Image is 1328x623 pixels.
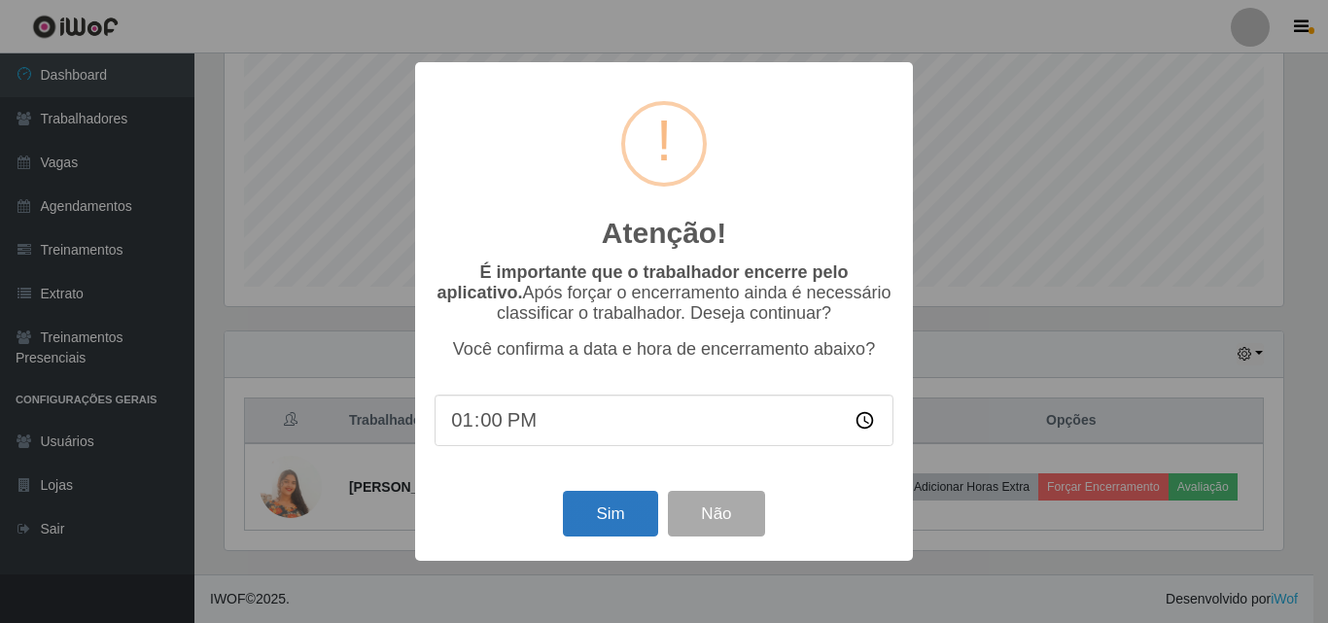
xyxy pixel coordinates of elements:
button: Não [668,491,764,536]
button: Sim [563,491,657,536]
h2: Atenção! [602,216,726,251]
b: É importante que o trabalhador encerre pelo aplicativo. [437,262,848,302]
p: Após forçar o encerramento ainda é necessário classificar o trabalhador. Deseja continuar? [435,262,893,324]
p: Você confirma a data e hora de encerramento abaixo? [435,339,893,360]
